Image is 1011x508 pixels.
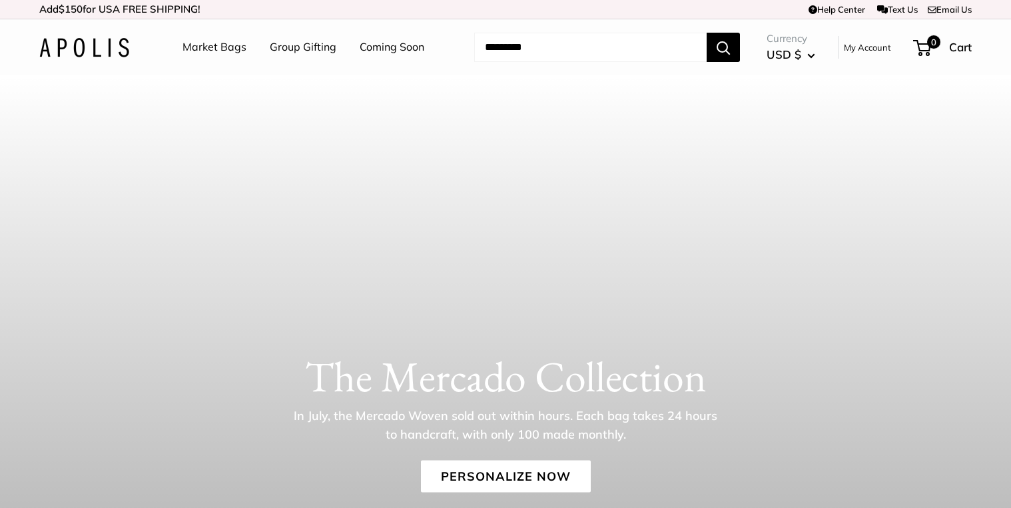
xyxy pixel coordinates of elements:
a: Text Us [877,4,918,15]
a: My Account [844,39,891,55]
a: Help Center [809,4,865,15]
a: Personalize Now [421,461,591,493]
span: Currency [767,29,815,48]
input: Search... [474,33,707,62]
img: Apolis [39,38,129,57]
a: Market Bags [182,37,246,57]
a: Email Us [928,4,972,15]
a: Coming Soon [360,37,424,57]
p: In July, the Mercado Woven sold out within hours. Each bag takes 24 hours to handcraft, with only... [289,407,722,444]
button: Search [707,33,740,62]
a: 0 Cart [914,37,972,58]
span: Cart [949,40,972,54]
span: 0 [927,35,940,49]
span: USD $ [767,47,801,61]
h1: The Mercado Collection [39,351,972,402]
a: Group Gifting [270,37,336,57]
span: $150 [59,3,83,15]
button: USD $ [767,44,815,65]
